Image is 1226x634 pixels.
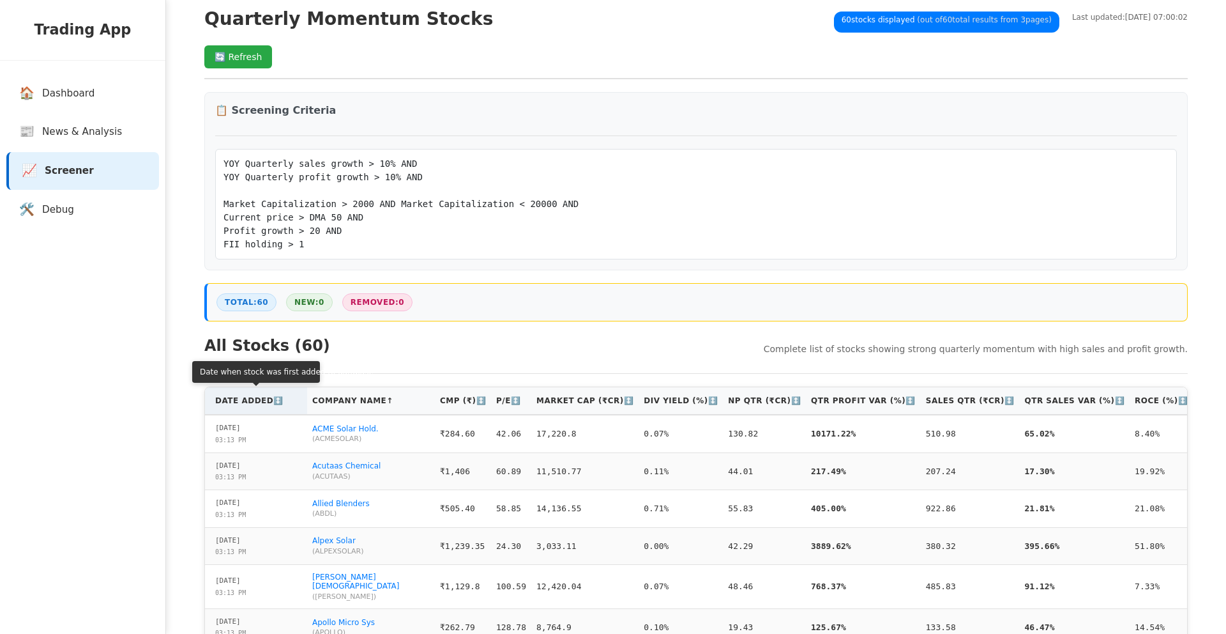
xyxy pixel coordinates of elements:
td: 380.32 [921,527,1020,565]
td: 58.85 [491,490,531,528]
td: 60.89 [491,452,531,490]
td: 17,220.8 [531,415,639,452]
a: Acutaas Chemical [312,461,381,470]
pre: YOY Quarterly sales growth > 10% AND YOY Quarterly profit growth > 10% AND Market Capitalization ... [223,157,1169,251]
td: 395.66% [1020,527,1130,565]
div: 03:13 PM [215,547,246,557]
td: 12,420.04 [531,565,639,609]
span: (out of 60 total results from 3 pages) [915,15,1052,24]
span: ( ALPEXSOLAR ) [312,547,430,555]
th: Company Name ↑ [307,387,435,415]
td: 51.80% [1130,527,1193,565]
td: 55.83 [723,490,806,528]
td: 130.82 [723,415,806,452]
td: ₹505.40 [435,490,491,528]
a: 📰News & Analysis [6,113,159,151]
a: Allied Blenders [312,499,370,508]
td: 485.83 [921,565,1020,609]
div: [DATE] [215,461,241,472]
td: 217.49% [806,452,921,490]
h1: Quarterly Momentum Stocks [204,10,493,29]
span: Last updated: [DATE] 07:00:02 [1072,12,1188,23]
td: 922.86 [921,490,1020,528]
div: [DATE] [215,498,241,509]
span: Debug [42,203,74,217]
td: 91.12% [1020,565,1130,609]
span: Dashboard [42,86,95,101]
div: 03:13 PM [215,588,246,598]
td: 11,510.77 [531,452,639,490]
h2: All Stocks ( 60 ) [204,334,330,357]
td: 3889.62% [806,527,921,565]
span: 📰 [19,123,34,141]
h2: Trading App [13,19,153,41]
span: 🏠 [19,84,34,103]
a: 🛠️Debug [6,191,159,229]
span: Removed: 0 [342,293,412,311]
td: 510.98 [921,415,1020,452]
button: 🔄 Refresh [204,45,272,68]
th: Date Added ↕️ [205,387,307,415]
span: Screener [45,164,94,178]
td: 19.92% [1130,452,1193,490]
th: Market Cap (₹Cr) ↕️ [531,387,639,415]
td: 65.02% [1020,415,1130,452]
div: 03:13 PM [215,435,246,445]
th: Div Yield (%) ↕️ [639,387,723,415]
td: 10171.22% [806,415,921,452]
td: 42.06 [491,415,531,452]
a: ACME Solar Hold. [312,424,379,433]
th: ROCE (%) ↕️ [1130,387,1193,415]
td: 3,033.11 [531,527,639,565]
div: [DATE] [215,423,241,434]
td: 42.29 [723,527,806,565]
th: CMP (₹) ↕️ [435,387,491,415]
td: 768.37% [806,565,921,609]
p: Complete list of stocks showing strong quarterly momentum with high sales and profit growth. [764,343,1188,356]
td: 14,136.55 [531,490,639,528]
span: 📈 [22,162,37,180]
td: 0.07% [639,415,723,452]
h3: 📋 Screening Criteria [215,103,336,118]
span: News & Analysis [42,125,122,139]
span: ( [PERSON_NAME] ) [312,592,430,601]
td: 44.01 [723,452,806,490]
th: Sales Qtr (₹Cr) ↕️ [921,387,1020,415]
td: 100.59 [491,565,531,609]
a: 📈Screener [6,152,159,190]
td: 0.71% [639,490,723,528]
a: 🏠Dashboard [6,75,159,112]
td: ₹1,239.35 [435,527,491,565]
th: NP Qtr (₹Cr) ↕️ [723,387,806,415]
div: [DATE] [215,576,241,587]
div: 03:13 PM [215,472,246,482]
td: 0.00% [639,527,723,565]
span: New: 0 [286,293,333,311]
div: [DATE] [215,536,241,546]
span: ( ACMESOLAR ) [312,435,430,443]
span: 🛠️ [19,201,34,219]
span: 60 stocks displayed [834,12,1059,33]
td: 21.08% [1130,490,1193,528]
a: Apollo Micro Sys [312,618,375,627]
span: ( ACUTAAS ) [312,472,430,481]
td: 8.40% [1130,415,1193,452]
td: 405.00% [806,490,921,528]
td: 24.30 [491,527,531,565]
span: Total: 60 [216,293,276,311]
span: ( ABDL ) [312,509,430,518]
td: 7.33% [1130,565,1193,609]
a: [PERSON_NAME][DEMOGRAPHIC_DATA] [312,573,399,591]
td: ₹284.60 [435,415,491,452]
th: Qtr Sales Var (%) ↕️ [1020,387,1130,415]
a: Alpex Solar [312,536,356,545]
td: 48.46 [723,565,806,609]
td: 207.24 [921,452,1020,490]
td: ₹1,129.8 [435,565,491,609]
td: 0.11% [639,452,723,490]
td: 0.07% [639,565,723,609]
div: 03:13 PM [215,510,246,520]
td: ₹1,406 [435,452,491,490]
div: [DATE] [215,617,241,628]
th: Qtr Profit Var (%) ↕️ [806,387,921,415]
